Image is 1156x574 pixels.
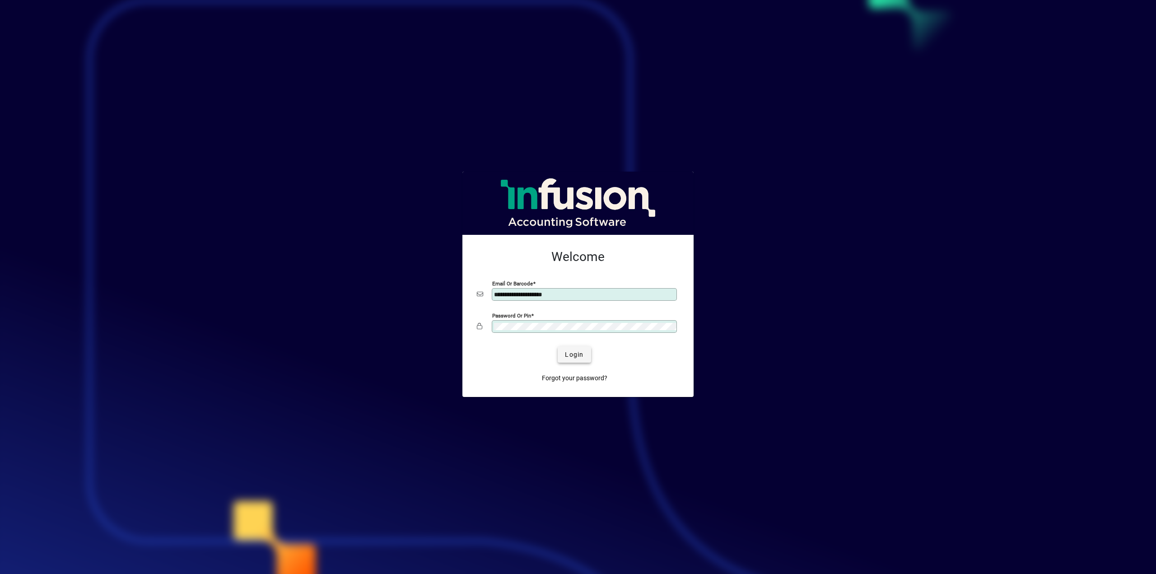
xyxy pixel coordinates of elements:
h2: Welcome [477,249,679,265]
span: Forgot your password? [542,373,607,383]
span: Login [565,350,583,359]
a: Forgot your password? [538,370,611,386]
mat-label: Email or Barcode [492,280,533,287]
button: Login [558,346,591,363]
mat-label: Password or Pin [492,313,531,319]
